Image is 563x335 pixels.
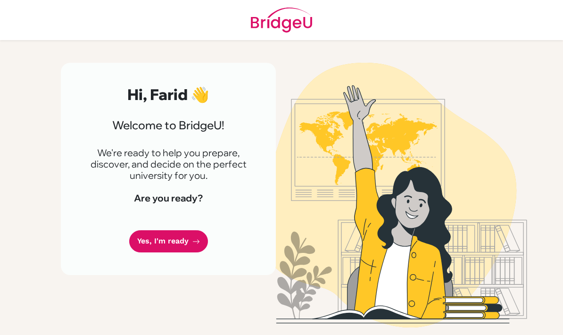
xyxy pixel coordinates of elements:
h3: Welcome to BridgeU! [83,118,253,132]
a: Yes, I'm ready [129,230,208,252]
h2: Hi, Farid 👋 [83,85,253,103]
h4: Are you ready? [83,193,253,204]
p: We're ready to help you prepare, discover, and decide on the perfect university for you. [83,147,253,181]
